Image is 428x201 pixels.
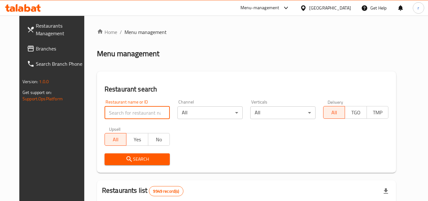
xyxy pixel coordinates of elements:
[126,133,148,146] button: Yes
[105,84,388,94] h2: Restaurant search
[97,28,396,36] nav: breadcrumb
[120,28,122,36] li: /
[129,135,145,144] span: Yes
[418,4,419,11] span: r
[105,106,170,119] input: Search for restaurant name or ID..
[22,88,52,97] span: Get support on:
[97,28,117,36] a: Home
[105,133,126,146] button: All
[22,95,63,103] a: Support.OpsPlatform
[378,184,393,199] div: Export file
[36,22,86,37] span: Restaurants Management
[102,186,183,196] h2: Restaurants list
[105,153,170,165] button: Search
[250,106,316,119] div: All
[22,77,38,86] span: Version:
[240,4,279,12] div: Menu-management
[107,135,124,144] span: All
[367,106,388,119] button: TMP
[22,56,91,71] a: Search Branch Phone
[36,60,86,68] span: Search Branch Phone
[328,100,343,104] label: Delivery
[110,155,165,163] span: Search
[22,41,91,56] a: Branches
[148,133,170,146] button: No
[323,106,345,119] button: All
[326,108,342,117] span: All
[36,45,86,52] span: Branches
[369,108,386,117] span: TMP
[151,135,167,144] span: No
[22,18,91,41] a: Restaurants Management
[109,127,121,131] label: Upsell
[125,28,167,36] span: Menu management
[345,106,367,119] button: TGO
[348,108,364,117] span: TGO
[149,186,183,196] div: Total records count
[177,106,243,119] div: All
[149,188,183,194] span: 9949 record(s)
[97,49,159,59] h2: Menu management
[309,4,351,11] div: [GEOGRAPHIC_DATA]
[39,77,49,86] span: 1.0.0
